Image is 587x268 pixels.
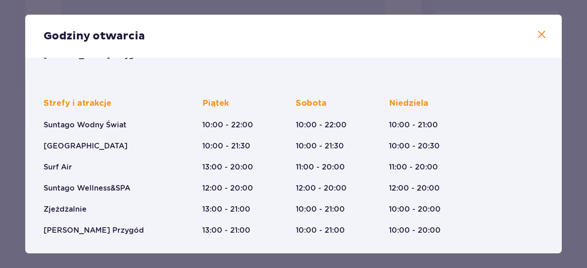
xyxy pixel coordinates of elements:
[389,120,438,130] p: 10:00 - 21:00
[296,162,345,172] p: 11:00 - 20:00
[389,141,440,151] p: 10:00 - 20:30
[296,204,345,214] p: 10:00 - 21:00
[389,162,438,172] p: 11:00 - 20:00
[389,204,441,214] p: 10:00 - 20:00
[202,225,250,235] p: 13:00 - 21:00
[44,98,111,109] p: Strefy i atrakcje
[44,141,127,151] p: [GEOGRAPHIC_DATA]
[44,162,72,172] p: Surf Air
[389,183,440,193] p: 12:00 - 20:00
[389,98,428,109] p: Niedziela
[296,120,347,130] p: 10:00 - 22:00
[296,225,345,235] p: 10:00 - 21:00
[44,29,145,43] p: Godziny otwarcia
[202,141,250,151] p: 10:00 - 21:30
[202,98,229,109] p: Piątek
[202,204,250,214] p: 13:00 - 21:00
[44,225,144,235] p: [PERSON_NAME] Przygód
[202,162,253,172] p: 13:00 - 20:00
[296,98,327,109] p: Sobota
[44,120,127,130] p: Suntago Wodny Świat
[44,183,130,193] p: Suntago Wellness&SPA
[202,183,253,193] p: 12:00 - 20:00
[296,141,344,151] p: 10:00 - 21:30
[389,225,441,235] p: 10:00 - 20:00
[296,183,347,193] p: 12:00 - 20:00
[202,120,253,130] p: 10:00 - 22:00
[44,204,87,214] p: Zjeżdżalnie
